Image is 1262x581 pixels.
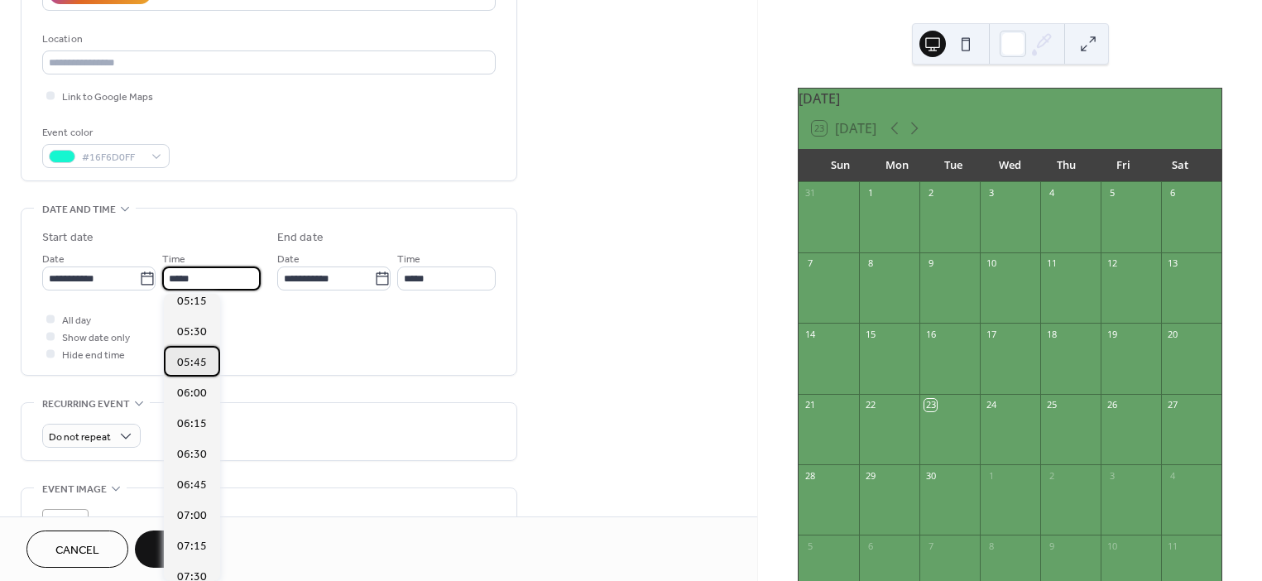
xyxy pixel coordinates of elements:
span: 07:15 [177,538,207,555]
span: Date [42,251,65,268]
span: Show date only [62,329,130,347]
div: 4 [1166,469,1178,482]
span: Hide end time [62,347,125,364]
div: Mon [868,149,924,182]
div: 4 [1045,187,1058,199]
div: 31 [804,187,816,199]
span: Link to Google Maps [62,89,153,106]
span: All day [62,312,91,329]
div: 11 [1166,540,1178,552]
div: 8 [864,257,876,270]
div: End date [277,229,324,247]
div: 2 [924,187,937,199]
div: 22 [864,399,876,411]
span: 06:15 [177,415,207,433]
div: 16 [924,328,937,340]
button: Save [135,531,220,568]
div: 21 [804,399,816,411]
div: Fri [1095,149,1151,182]
div: 9 [1045,540,1058,552]
div: 28 [804,469,816,482]
div: 26 [1106,399,1118,411]
div: 13 [1166,257,1178,270]
span: 06:30 [177,446,207,463]
span: Do not repeat [49,428,111,447]
div: 3 [1106,469,1118,482]
div: 19 [1106,328,1118,340]
span: Recurring event [42,396,130,413]
div: 24 [985,399,997,411]
span: #16F6D0FF [82,149,143,166]
div: 1 [985,469,997,482]
div: ; [42,509,89,555]
button: Cancel [26,531,128,568]
div: 8 [985,540,997,552]
div: Sun [812,149,868,182]
div: [DATE] [799,89,1221,108]
span: 05:15 [177,293,207,310]
div: 5 [1106,187,1118,199]
div: Event color [42,124,166,142]
div: 10 [985,257,997,270]
span: Time [162,251,185,268]
div: Sat [1152,149,1208,182]
div: 27 [1166,399,1178,411]
div: 6 [864,540,876,552]
div: Start date [42,229,94,247]
div: 29 [864,469,876,482]
div: Location [42,31,492,48]
div: 17 [985,328,997,340]
span: Time [397,251,420,268]
span: 06:00 [177,385,207,402]
div: 20 [1166,328,1178,340]
span: 05:45 [177,354,207,372]
div: 1 [864,187,876,199]
span: 06:45 [177,477,207,494]
span: Date [277,251,300,268]
span: 05:30 [177,324,207,341]
div: 11 [1045,257,1058,270]
div: Tue [925,149,981,182]
div: 23 [924,399,937,411]
div: 3 [985,187,997,199]
span: Date and time [42,201,116,218]
div: Thu [1039,149,1095,182]
div: 2 [1045,469,1058,482]
span: Cancel [55,542,99,559]
div: 15 [864,328,876,340]
span: Event image [42,481,107,498]
div: 6 [1166,187,1178,199]
div: 30 [924,469,937,482]
div: 9 [924,257,937,270]
div: 5 [804,540,816,552]
div: 7 [804,257,816,270]
div: 14 [804,328,816,340]
div: 12 [1106,257,1118,270]
div: Wed [981,149,1038,182]
div: 7 [924,540,937,552]
div: 25 [1045,399,1058,411]
div: 18 [1045,328,1058,340]
span: 07:00 [177,507,207,525]
div: 10 [1106,540,1118,552]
